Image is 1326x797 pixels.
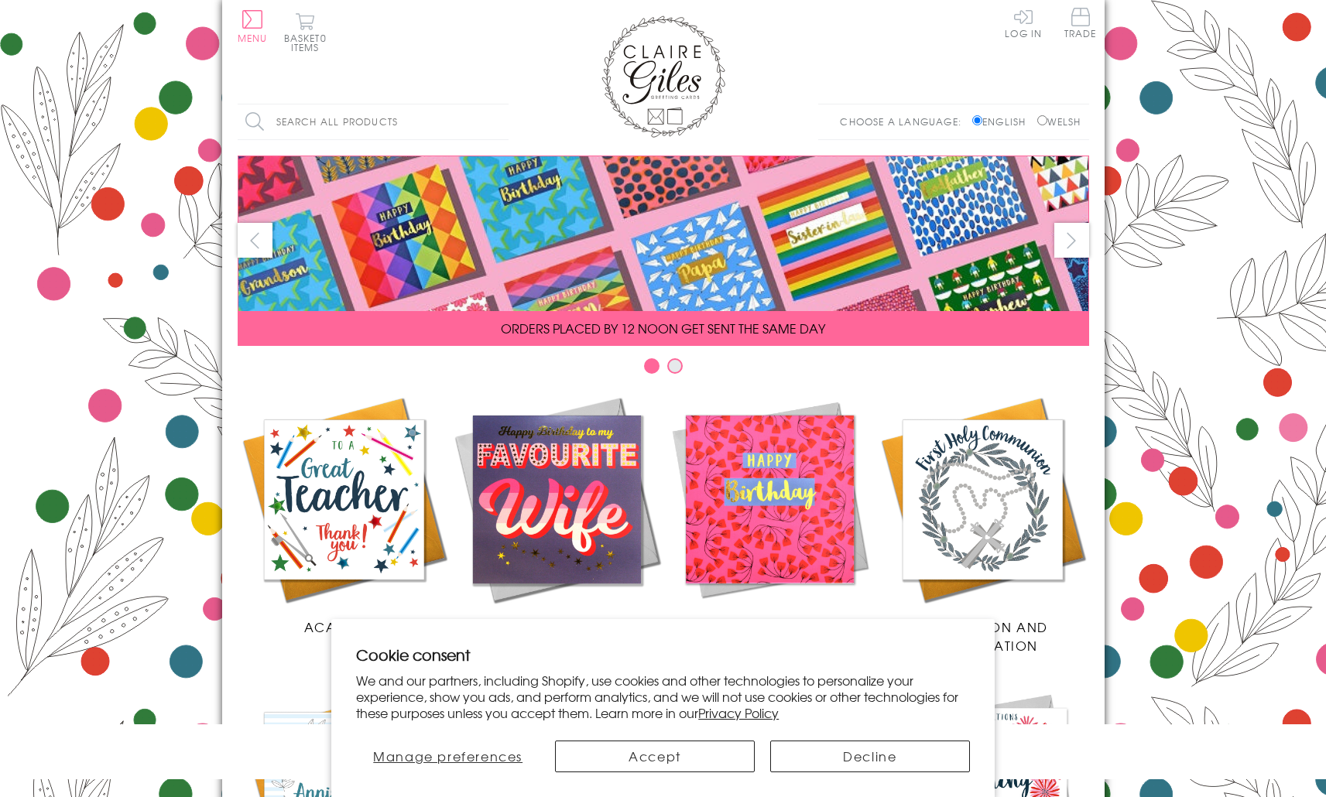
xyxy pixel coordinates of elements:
[451,393,663,636] a: New Releases
[373,747,523,765] span: Manage preferences
[284,12,327,52] button: Basket0 items
[1064,8,1097,38] span: Trade
[356,672,970,720] p: We and our partners, including Shopify, use cookies and other technologies to personalize your ex...
[1037,115,1081,128] label: Welsh
[1037,115,1047,125] input: Welsh
[1064,8,1097,41] a: Trade
[291,31,327,54] span: 0 items
[972,115,982,125] input: English
[555,741,755,772] button: Accept
[501,319,825,337] span: ORDERS PLACED BY 12 NOON GET SENT THE SAME DAY
[644,358,660,374] button: Carousel Page 1 (Current Slide)
[356,741,540,772] button: Manage preferences
[732,617,807,636] span: Birthdays
[238,104,509,139] input: Search all products
[972,115,1033,128] label: English
[663,393,876,636] a: Birthdays
[876,393,1089,655] a: Communion and Confirmation
[238,10,268,43] button: Menu
[493,104,509,139] input: Search
[1005,8,1042,38] a: Log In
[840,115,969,128] p: Choose a language:
[601,15,725,138] img: Claire Giles Greetings Cards
[917,617,1048,655] span: Communion and Confirmation
[356,644,970,665] h2: Cookie consent
[770,741,970,772] button: Decline
[698,703,779,722] a: Privacy Policy
[238,223,272,258] button: prev
[238,357,1089,381] div: Carousel Pagination
[238,393,451,636] a: Academic
[667,358,683,374] button: Carousel Page 2
[238,31,268,45] span: Menu
[505,617,607,636] span: New Releases
[1054,223,1089,258] button: next
[304,617,384,636] span: Academic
